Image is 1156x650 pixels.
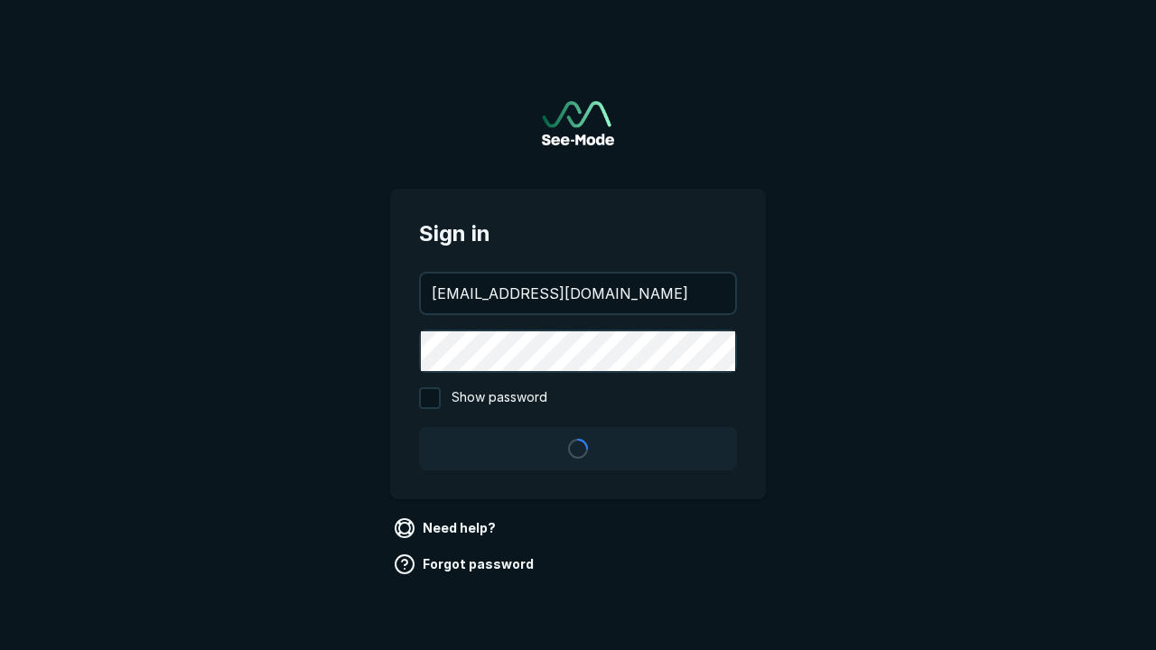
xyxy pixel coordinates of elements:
img: See-Mode Logo [542,101,614,145]
span: Show password [452,387,547,409]
a: Forgot password [390,550,541,579]
input: your@email.com [421,274,735,313]
a: Need help? [390,514,503,543]
span: Sign in [419,218,737,250]
a: Go to sign in [542,101,614,145]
